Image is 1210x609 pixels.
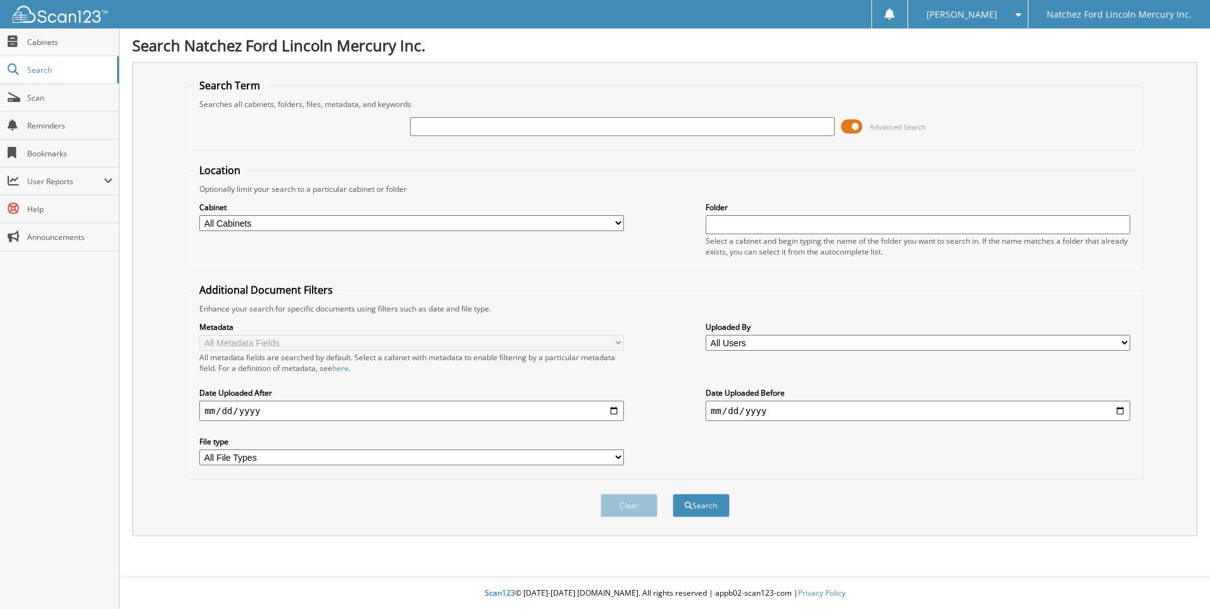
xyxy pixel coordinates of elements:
[27,148,113,159] span: Bookmarks
[706,322,1130,332] label: Uploaded By
[193,163,247,177] legend: Location
[332,363,349,374] a: here
[199,352,624,374] div: All metadata fields are searched by default. Select a cabinet with metadata to enable filtering b...
[706,401,1130,421] input: end
[199,322,624,332] label: Metadata
[706,387,1130,398] label: Date Uploaded Before
[27,176,104,187] span: User Reports
[706,202,1130,213] label: Folder
[193,99,1137,110] div: Searches all cabinets, folders, files, metadata, and keywords
[926,11,997,18] span: [PERSON_NAME]
[13,6,108,23] img: scan123-logo-white.svg
[199,436,624,447] label: File type
[27,120,113,131] span: Reminders
[193,303,1137,314] div: Enhance your search for specific documents using filters such as date and file type.
[199,387,624,398] label: Date Uploaded After
[1047,11,1192,18] span: Natchez Ford Lincoln Mercury Inc.
[27,65,111,75] span: Search
[673,494,730,517] button: Search
[601,494,658,517] button: Clear
[199,202,624,213] label: Cabinet
[485,587,515,598] span: Scan123
[193,283,339,297] legend: Additional Document Filters
[193,184,1137,194] div: Optionally limit your search to a particular cabinet or folder
[193,78,266,92] legend: Search Term
[27,232,113,242] span: Announcements
[132,35,1197,56] h1: Search Natchez Ford Lincoln Mercury Inc.
[199,401,624,421] input: start
[870,122,926,132] span: Advanced Search
[27,92,113,103] span: Scan
[706,235,1130,257] div: Select a cabinet and begin typing the name of the folder you want to search in. If the name match...
[27,204,113,215] span: Help
[120,578,1210,609] div: © [DATE]-[DATE] [DOMAIN_NAME]. All rights reserved | appb02-scan123-com |
[27,37,113,47] span: Cabinets
[798,587,845,598] a: Privacy Policy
